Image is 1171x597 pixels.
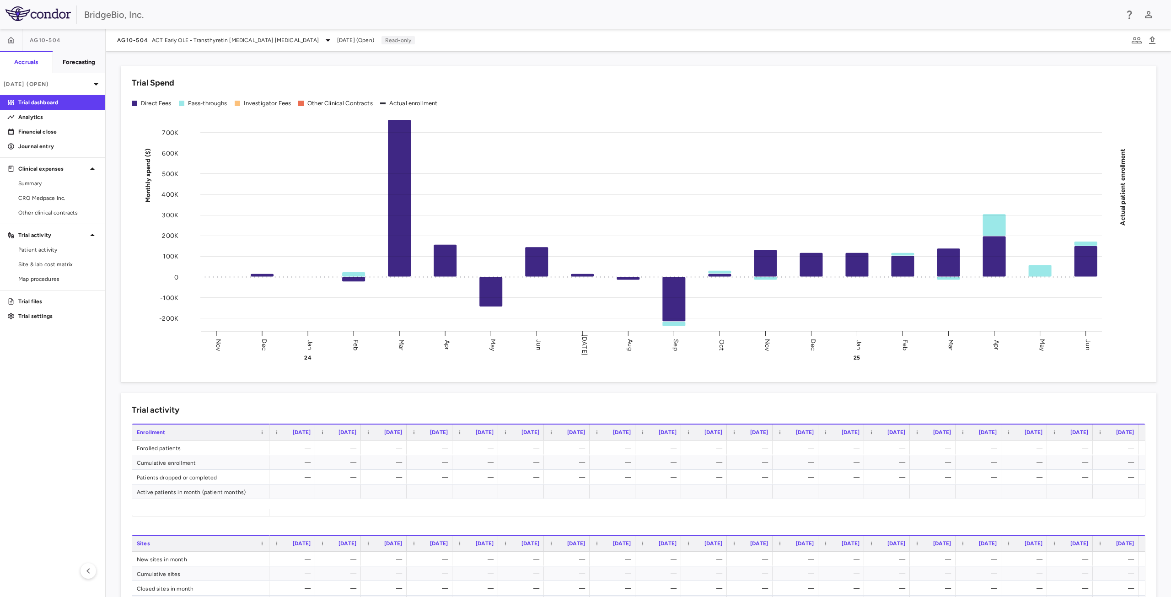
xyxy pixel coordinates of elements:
[842,540,859,547] span: [DATE]
[827,455,859,470] div: —
[964,484,997,499] div: —
[964,581,997,596] div: —
[672,339,680,350] text: Sep
[389,99,438,108] div: Actual enrollment
[369,552,402,566] div: —
[162,211,178,219] tspan: 300K
[827,484,859,499] div: —
[750,429,768,436] span: [DATE]
[781,552,814,566] div: —
[872,470,905,484] div: —
[872,441,905,455] div: —
[1119,148,1127,225] tspan: Actual patient enrollment
[323,470,356,484] div: —
[278,552,311,566] div: —
[323,484,356,499] div: —
[887,540,905,547] span: [DATE]
[689,470,722,484] div: —
[689,455,722,470] div: —
[337,36,374,44] span: [DATE] (Open)
[644,581,677,596] div: —
[278,484,311,499] div: —
[397,339,405,350] text: Mar
[704,429,722,436] span: [DATE]
[964,441,997,455] div: —
[689,581,722,596] div: —
[84,8,1118,22] div: BridgeBio, Inc.
[735,581,768,596] div: —
[1084,339,1092,350] text: Jun
[689,441,722,455] div: —
[796,540,814,547] span: [DATE]
[323,581,356,596] div: —
[18,297,98,306] p: Trial files
[476,540,494,547] span: [DATE]
[18,165,87,173] p: Clinical expenses
[827,470,859,484] div: —
[162,149,178,157] tspan: 600K
[323,566,356,581] div: —
[735,552,768,566] div: —
[567,429,585,436] span: [DATE]
[918,484,951,499] div: —
[1055,484,1088,499] div: —
[1101,470,1134,484] div: —
[461,470,494,484] div: —
[132,470,269,484] div: Patients dropped or completed
[872,552,905,566] div: —
[781,484,814,499] div: —
[1116,540,1134,547] span: [DATE]
[827,566,859,581] div: —
[644,552,677,566] div: —
[1116,429,1134,436] span: [DATE]
[1010,441,1042,455] div: —
[781,581,814,596] div: —
[887,429,905,436] span: [DATE]
[369,441,402,455] div: —
[979,429,997,436] span: [DATE]
[704,540,722,547] span: [DATE]
[506,470,539,484] div: —
[796,429,814,436] span: [DATE]
[718,339,725,350] text: Oct
[781,441,814,455] div: —
[188,99,227,108] div: Pass-throughs
[1070,540,1088,547] span: [DATE]
[964,470,997,484] div: —
[415,441,448,455] div: —
[244,99,291,108] div: Investigator Fees
[352,339,360,350] text: Feb
[278,470,311,484] div: —
[278,455,311,470] div: —
[489,339,497,351] text: May
[415,455,448,470] div: —
[1101,441,1134,455] div: —
[644,470,677,484] div: —
[260,339,268,350] text: Dec
[18,128,98,136] p: Financial close
[827,552,859,566] div: —
[964,552,997,566] div: —
[933,429,951,436] span: [DATE]
[763,339,771,351] text: Nov
[567,540,585,547] span: [DATE]
[552,566,585,581] div: —
[964,566,997,581] div: —
[552,470,585,484] div: —
[598,455,631,470] div: —
[598,441,631,455] div: —
[132,552,269,566] div: New sites in month
[644,484,677,499] div: —
[137,429,166,436] span: Enrollment
[18,209,98,217] span: Other clinical contracts
[141,99,172,108] div: Direct Fees
[293,429,311,436] span: [DATE]
[689,484,722,499] div: —
[278,581,311,596] div: —
[918,441,951,455] div: —
[18,179,98,188] span: Summary
[918,552,951,566] div: —
[1055,566,1088,581] div: —
[415,484,448,499] div: —
[750,540,768,547] span: [DATE]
